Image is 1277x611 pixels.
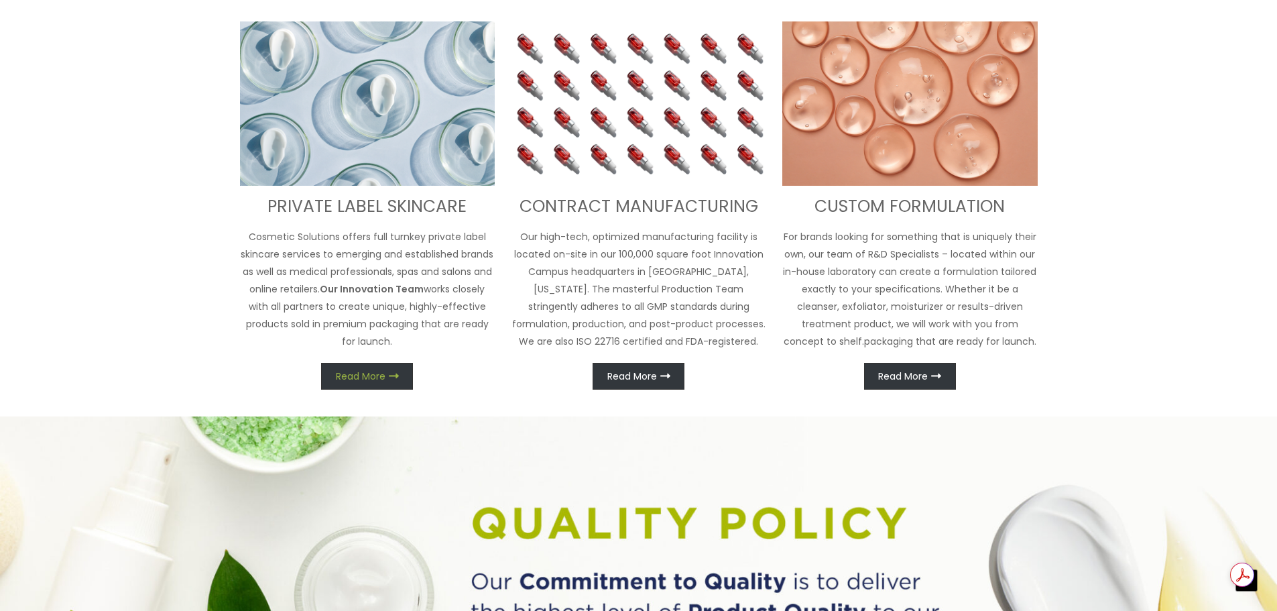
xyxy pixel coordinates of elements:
[878,372,928,381] span: Read More
[607,372,657,381] span: Read More
[320,282,424,296] strong: Our Innovation Team
[511,196,766,218] h3: CONTRACT MANUFACTURING
[511,21,766,186] img: Contract Manufacturing
[240,196,495,218] h3: PRIVATE LABEL SKINCARE
[511,228,766,350] p: Our high-tech, optimized manufacturing facility is located on-site in our 100,000 square foot Inn...
[240,21,495,186] img: turnkey private label skincare
[782,228,1038,350] p: For brands looking for something that is uniquely their own, our team of R&D Specialists – locate...
[864,363,956,390] a: Read More
[782,196,1038,218] h3: CUSTOM FORMULATION
[240,228,495,350] p: Cosmetic Solutions offers full turnkey private label skincare services to emerging and establishe...
[321,363,413,390] a: Read More
[782,21,1038,186] img: Custom Formulation
[336,372,385,381] span: Read More
[593,363,684,390] a: Read More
